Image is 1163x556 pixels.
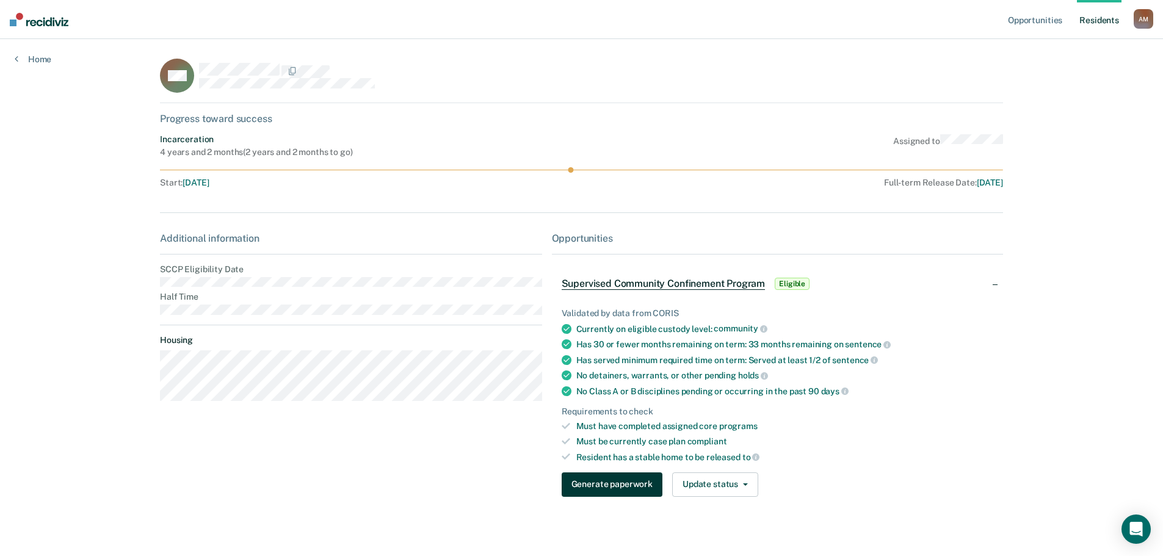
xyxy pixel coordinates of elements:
div: Supervised Community Confinement ProgramEligible [552,264,1003,303]
div: Validated by data from CORIS [562,308,993,319]
div: Start : [160,178,544,188]
span: community [714,323,767,333]
dt: Housing [160,335,542,345]
span: programs [719,421,758,431]
div: Currently on eligible custody level: [576,323,993,334]
span: sentence [832,355,878,365]
div: Open Intercom Messenger [1121,514,1151,544]
button: Update status [672,472,758,497]
span: [DATE] [977,178,1003,187]
span: holds [738,370,768,380]
div: Full-term Release Date : [549,178,1003,188]
a: Navigate to form link [562,472,667,497]
div: Incarceration [160,134,352,145]
div: Requirements to check [562,406,993,417]
div: Progress toward success [160,113,1003,125]
button: Generate paperwork [562,472,662,497]
img: Recidiviz [10,13,68,26]
span: compliant [687,436,727,446]
div: 4 years and 2 months ( 2 years and 2 months to go ) [160,147,352,157]
div: Assigned to [893,134,1003,157]
dt: Half Time [160,292,542,302]
span: [DATE] [183,178,209,187]
button: AM [1134,9,1153,29]
div: Must have completed assigned core [576,421,993,431]
div: Additional information [160,233,542,244]
div: A M [1134,9,1153,29]
span: sentence [845,339,891,349]
dt: SCCP Eligibility Date [160,264,542,275]
span: days [821,386,849,396]
div: Has served minimum required time on term: Served at least 1/2 of [576,355,993,366]
span: to [742,452,760,462]
div: Opportunities [552,233,1003,244]
span: Eligible [775,278,810,290]
a: Home [15,54,51,65]
div: No detainers, warrants, or other pending [576,370,993,381]
div: Must be currently case plan [576,436,993,447]
div: Resident has a stable home to be released [576,452,993,463]
span: Supervised Community Confinement Program [562,278,766,290]
div: No Class A or B disciplines pending or occurring in the past 90 [576,386,993,397]
div: Has 30 or fewer months remaining on term: 33 months remaining on [576,339,993,350]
